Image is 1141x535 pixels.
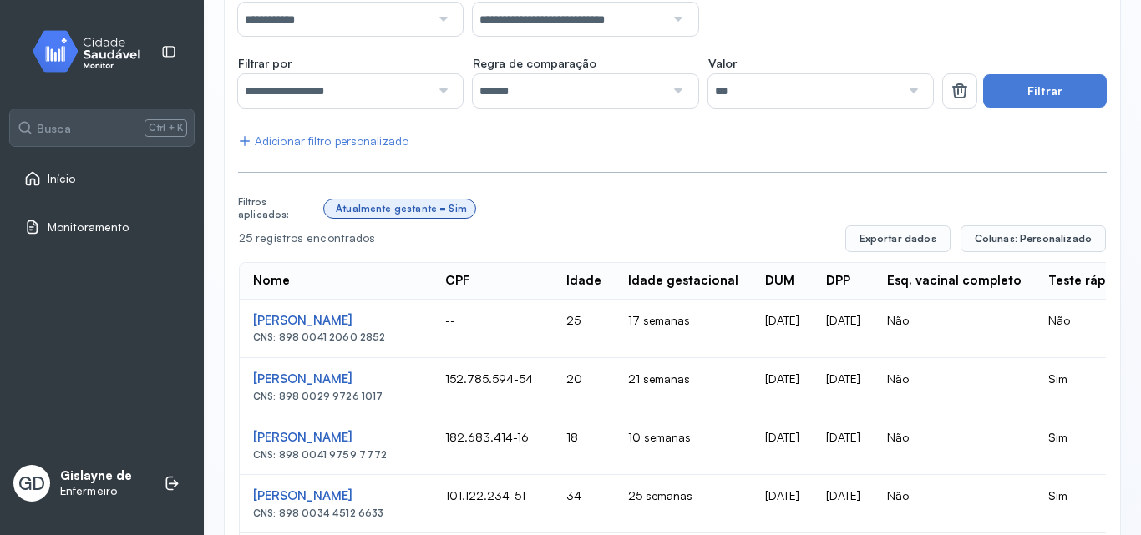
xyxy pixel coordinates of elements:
[553,416,615,475] td: 18
[37,121,71,136] span: Busca
[18,472,45,494] span: GD
[432,475,553,533] td: 101.122.234-51
[615,300,752,358] td: 17 semanas
[566,273,601,289] div: Idade
[432,416,553,475] td: 182.683.414-16
[813,416,874,475] td: [DATE]
[983,74,1107,108] button: Filtrar
[615,475,752,533] td: 25 semanas
[826,273,850,289] div: DPP
[253,488,418,504] div: [PERSON_NAME]
[473,56,596,71] span: Regra de comparação
[336,203,467,215] div: Atualmente gestante = Sim
[752,300,813,358] td: [DATE]
[253,430,418,446] div: [PERSON_NAME]
[628,273,738,289] div: Idade gestacional
[887,273,1022,289] div: Esq. vacinal completo
[253,273,290,289] div: Nome
[615,416,752,475] td: 10 semanas
[813,358,874,416] td: [DATE]
[961,225,1106,252] button: Colunas: Personalizado
[615,358,752,416] td: 21 semanas
[813,475,874,533] td: [DATE]
[813,300,874,358] td: [DATE]
[48,220,129,235] span: Monitoramento
[238,196,317,220] div: Filtros aplicados:
[874,358,1035,416] td: Não
[145,119,187,136] span: Ctrl + K
[765,273,794,289] div: DUM
[874,416,1035,475] td: Não
[60,484,132,498] p: Enfermeiro
[18,27,168,76] img: monitor.svg
[752,475,813,533] td: [DATE]
[253,331,418,343] div: CNS: 898 0041 2060 2852
[253,449,418,461] div: CNS: 898 0041 9759 7772
[238,134,408,149] div: Adicionar filtro personalizado
[48,172,76,186] span: Início
[24,170,180,187] a: Início
[253,313,418,329] div: [PERSON_NAME]
[239,231,832,245] div: 25 registros encontrados
[874,475,1035,533] td: Não
[60,468,132,484] p: Gislayne de
[253,371,418,387] div: [PERSON_NAME]
[553,300,615,358] td: 25
[845,225,951,252] button: Exportar dados
[874,300,1035,358] td: Não
[432,300,553,358] td: --
[238,56,292,71] span: Filtrar por
[752,416,813,475] td: [DATE]
[553,358,615,416] td: 20
[24,219,180,235] a: Monitoramento
[445,273,470,289] div: CPF
[752,358,813,416] td: [DATE]
[553,475,615,533] td: 34
[253,507,418,519] div: CNS: 898 0034 4512 6633
[708,56,737,71] span: Valor
[253,391,418,402] div: CNS: 898 0029 9726 1017
[975,232,1092,245] span: Colunas: Personalizado
[432,358,553,416] td: 152.785.594-54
